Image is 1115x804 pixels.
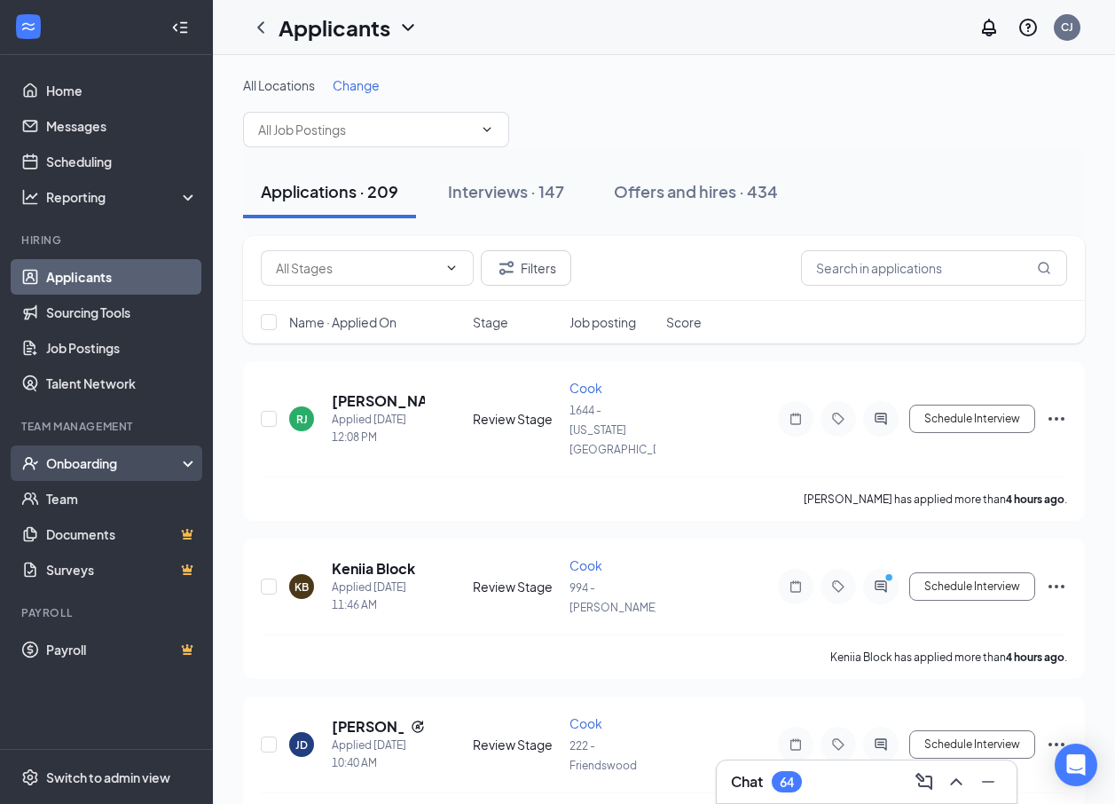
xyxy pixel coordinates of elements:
[1046,408,1067,430] svg: Ellipses
[909,405,1035,433] button: Schedule Interview
[978,17,1000,38] svg: Notifications
[295,737,308,753] div: JD
[46,108,198,144] a: Messages
[881,572,902,587] svg: PrimaryDot
[1017,17,1039,38] svg: QuestionInfo
[914,771,935,792] svg: ComposeMessage
[46,552,198,587] a: SurveysCrown
[870,412,891,426] svg: ActiveChat
[731,772,763,792] h3: Chat
[21,605,194,620] div: Payroll
[332,717,404,737] h5: [PERSON_NAME]
[332,411,425,446] div: Applied [DATE] 12:08 PM
[332,391,425,411] h5: [PERSON_NAME]
[46,259,198,295] a: Applicants
[909,730,1035,759] button: Schedule Interview
[46,516,198,552] a: DocumentsCrown
[974,768,1002,796] button: Minimize
[296,412,308,427] div: RJ
[21,233,194,248] div: Hiring
[276,258,437,278] input: All Stages
[870,737,891,752] svg: ActiveChat
[569,739,637,772] span: 222 - Friendswood
[910,768,938,796] button: ComposeMessage
[828,737,849,752] svg: Tag
[1006,650,1064,664] b: 4 hours ago
[332,559,415,579] h5: Keniia Block
[411,720,425,734] svg: Reapply
[397,17,419,38] svg: ChevronDown
[481,250,571,286] button: Filter Filters
[1006,493,1064,506] b: 4 hours ago
[480,122,494,137] svg: ChevronDown
[46,454,183,472] div: Onboarding
[1046,576,1067,597] svg: Ellipses
[946,771,967,792] svg: ChevronUp
[332,579,425,614] div: Applied [DATE] 11:46 AM
[46,144,198,179] a: Scheduling
[473,578,559,595] div: Review Stage
[785,737,806,752] svg: Note
[1061,20,1073,35] div: CJ
[780,775,794,790] div: 64
[171,19,189,36] svg: Collapse
[666,313,702,331] span: Score
[785,412,806,426] svg: Note
[942,768,970,796] button: ChevronUp
[46,188,199,206] div: Reporting
[21,454,39,472] svg: UserCheck
[250,17,271,38] svg: ChevronLeft
[828,412,849,426] svg: Tag
[828,579,849,594] svg: Tag
[289,313,397,331] span: Name · Applied On
[332,737,425,772] div: Applied [DATE] 10:40 AM
[258,120,473,139] input: All Job Postings
[448,180,564,202] div: Interviews · 147
[785,579,806,594] svg: Note
[46,73,198,108] a: Home
[46,330,198,366] a: Job Postings
[261,180,398,202] div: Applications · 209
[804,492,1067,507] p: [PERSON_NAME] has applied more than .
[870,579,891,594] svg: ActiveChat
[1046,734,1067,755] svg: Ellipses
[978,771,999,792] svg: Minimize
[46,295,198,330] a: Sourcing Tools
[46,366,198,401] a: Talent Network
[46,769,170,786] div: Switch to admin view
[830,650,1067,665] p: Keniia Block has applied more than .
[801,250,1067,286] input: Search in applications
[294,579,309,595] div: KB
[909,572,1035,601] button: Schedule Interview
[473,736,559,753] div: Review Stage
[21,419,194,434] div: Team Management
[20,18,37,35] svg: WorkstreamLogo
[243,77,315,93] span: All Locations
[1055,744,1097,786] div: Open Intercom Messenger
[333,77,380,93] span: Change
[46,632,198,667] a: PayrollCrown
[21,188,39,206] svg: Analysis
[279,12,390,43] h1: Applicants
[569,557,602,573] span: Cook
[569,715,602,731] span: Cook
[569,581,658,614] span: 994 - [PERSON_NAME]
[444,261,459,275] svg: ChevronDown
[569,404,682,456] span: 1644 - [US_STATE][GEOGRAPHIC_DATA]
[614,180,778,202] div: Offers and hires · 434
[473,313,508,331] span: Stage
[496,257,517,279] svg: Filter
[46,481,198,516] a: Team
[569,313,636,331] span: Job posting
[569,380,602,396] span: Cook
[1037,261,1051,275] svg: MagnifyingGlass
[21,769,39,786] svg: Settings
[473,410,559,428] div: Review Stage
